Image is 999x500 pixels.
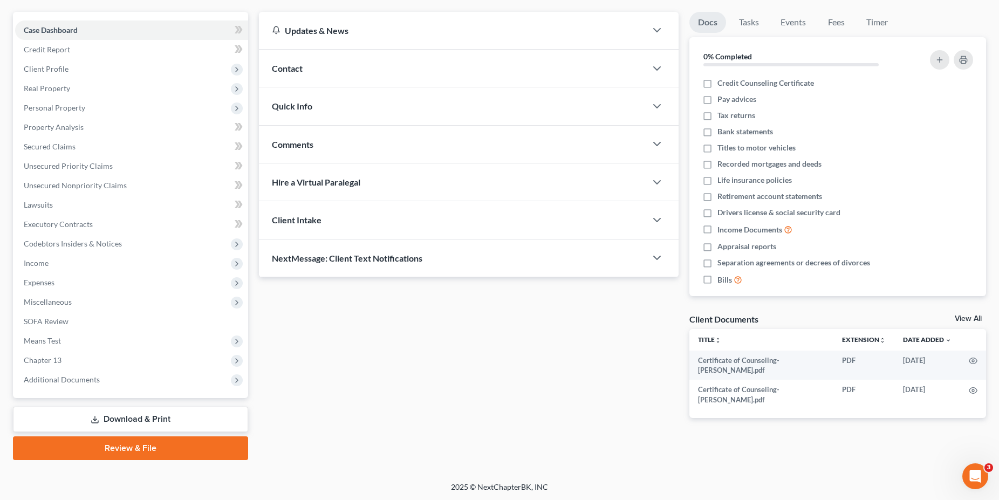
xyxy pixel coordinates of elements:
a: Executory Contracts [15,215,248,234]
a: Extensionunfold_more [842,335,886,344]
span: Unsecured Nonpriority Claims [24,181,127,190]
span: Credit Report [24,45,70,54]
a: View All [955,315,982,323]
span: Unsecured Priority Claims [24,161,113,170]
a: Unsecured Priority Claims [15,156,248,176]
span: Additional Documents [24,375,100,384]
span: Quick Info [272,101,312,111]
td: PDF [833,380,894,409]
span: NextMessage: Client Text Notifications [272,253,422,263]
a: Property Analysis [15,118,248,137]
strong: 0% Completed [703,52,752,61]
a: Unsecured Nonpriority Claims [15,176,248,195]
span: Client Intake [272,215,321,225]
i: unfold_more [879,337,886,344]
span: Income Documents [717,224,782,235]
span: Hire a Virtual Paralegal [272,177,360,187]
span: Means Test [24,336,61,345]
div: Client Documents [689,313,758,325]
span: Pay advices [717,94,756,105]
span: Income [24,258,49,268]
span: Bank statements [717,126,773,137]
a: Review & File [13,436,248,460]
a: Download & Print [13,407,248,432]
span: Life insurance policies [717,175,792,186]
a: Events [772,12,815,33]
span: Expenses [24,278,54,287]
a: Docs [689,12,726,33]
span: SOFA Review [24,317,69,326]
span: Personal Property [24,103,85,112]
a: Timer [858,12,897,33]
td: [DATE] [894,351,960,380]
span: Recorded mortgages and deeds [717,159,822,169]
span: Appraisal reports [717,241,776,252]
iframe: Intercom live chat [962,463,988,489]
span: Credit Counseling Certificate [717,78,814,88]
span: Separation agreements or decrees of divorces [717,257,870,268]
span: Executory Contracts [24,220,93,229]
span: Contact [272,63,303,73]
a: Titleunfold_more [698,335,721,344]
span: Drivers license & social security card [717,207,840,218]
span: Chapter 13 [24,355,61,365]
div: Updates & News [272,25,633,36]
i: unfold_more [715,337,721,344]
span: Titles to motor vehicles [717,142,796,153]
a: Case Dashboard [15,20,248,40]
span: Secured Claims [24,142,76,151]
span: Lawsuits [24,200,53,209]
i: expand_more [945,337,952,344]
span: Bills [717,275,732,285]
span: Property Analysis [24,122,84,132]
a: SOFA Review [15,312,248,331]
span: Real Property [24,84,70,93]
span: 3 [984,463,993,472]
a: Credit Report [15,40,248,59]
td: PDF [833,351,894,380]
td: Certificate of Counseling-[PERSON_NAME].pdf [689,351,833,380]
span: Tax returns [717,110,755,121]
td: Certificate of Counseling-[PERSON_NAME].pdf [689,380,833,409]
td: [DATE] [894,380,960,409]
a: Fees [819,12,853,33]
a: Secured Claims [15,137,248,156]
span: Comments [272,139,313,149]
a: Lawsuits [15,195,248,215]
a: Date Added expand_more [903,335,952,344]
span: Retirement account statements [717,191,822,202]
a: Tasks [730,12,768,33]
span: Miscellaneous [24,297,72,306]
span: Case Dashboard [24,25,78,35]
span: Client Profile [24,64,69,73]
span: Codebtors Insiders & Notices [24,239,122,248]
